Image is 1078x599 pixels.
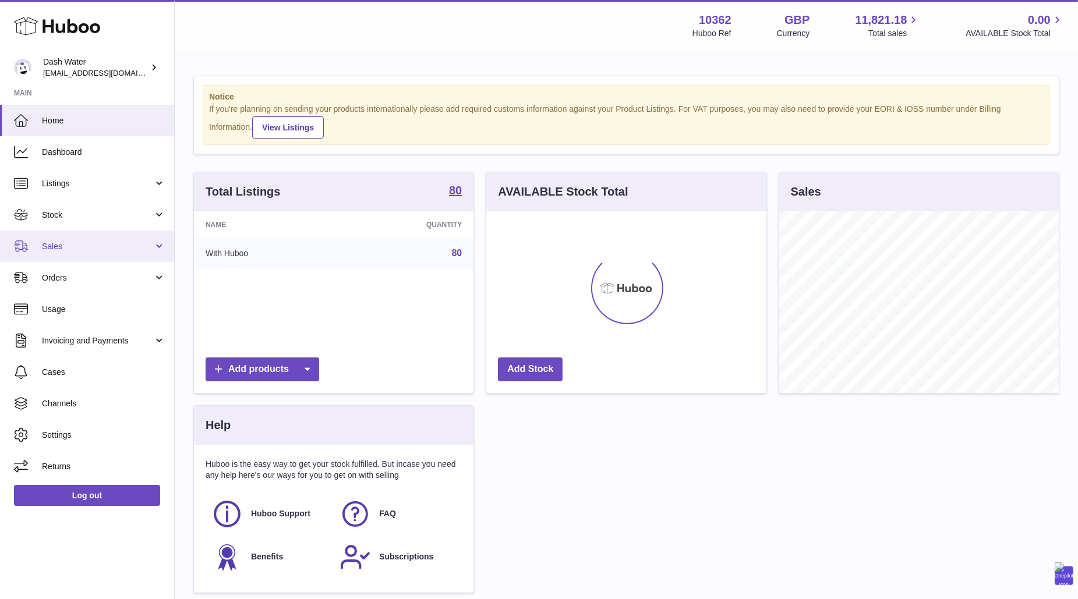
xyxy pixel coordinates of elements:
[209,104,1044,139] div: If you're planning on sending your products internationally please add required customs informati...
[868,28,920,39] span: Total sales
[251,551,283,562] span: Benefits
[206,357,319,381] a: Add products
[42,304,165,315] span: Usage
[42,272,153,283] span: Orders
[194,211,341,238] th: Name
[211,541,328,573] a: Benefits
[449,185,462,199] a: 80
[966,28,1064,39] span: AVAILABLE Stock Total
[449,185,462,196] strong: 80
[43,56,148,79] div: Dash Water
[42,115,165,126] span: Home
[42,430,165,441] span: Settings
[340,498,456,530] a: FAQ
[14,59,31,76] img: bea@dash-water.com
[42,398,165,409] span: Channels
[341,211,473,238] th: Quantity
[42,178,153,189] span: Listings
[966,12,1064,39] a: 0.00 AVAILABLE Stock Total
[209,91,1044,102] strong: Notice
[379,551,433,562] span: Subscriptions
[42,147,165,158] span: Dashboard
[692,28,731,39] div: Huboo Ref
[14,485,160,506] a: Log out
[42,367,165,378] span: Cases
[211,498,328,530] a: Huboo Support
[855,12,920,39] a: 11,821.18 Total sales
[699,12,731,28] strong: 10362
[252,116,324,139] a: View Listings
[340,541,456,573] a: Subscriptions
[452,248,462,258] a: 80
[498,357,563,381] a: Add Stock
[791,184,821,200] h3: Sales
[206,459,462,481] p: Huboo is the easy way to get your stock fulfilled. But incase you need any help here's our ways f...
[251,508,310,519] span: Huboo Support
[206,184,281,200] h3: Total Listings
[42,210,153,221] span: Stock
[42,461,165,472] span: Returns
[855,12,907,28] span: 11,821.18
[42,241,153,252] span: Sales
[379,508,396,519] span: FAQ
[784,12,810,28] strong: GBP
[206,417,231,433] h3: Help
[194,238,341,268] td: With Huboo
[777,28,810,39] div: Currency
[1028,12,1051,28] span: 0.00
[498,184,628,200] h3: AVAILABLE Stock Total
[43,68,171,77] span: [EMAIL_ADDRESS][DOMAIN_NAME]
[42,335,153,346] span: Invoicing and Payments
